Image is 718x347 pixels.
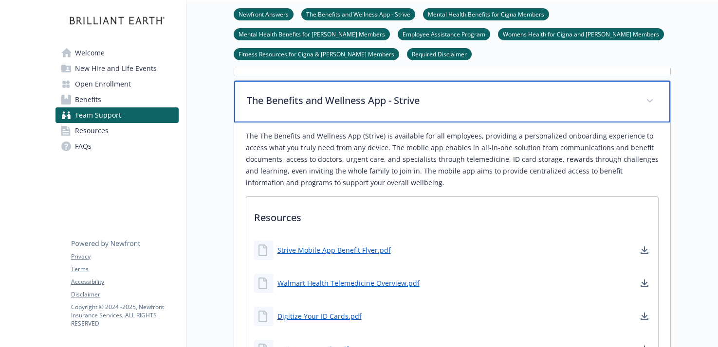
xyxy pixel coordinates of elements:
[246,130,659,189] p: The The Benefits and Wellness App (Strive) is available for all employees, providing a personaliz...
[75,92,101,107] span: Benefits
[247,93,634,108] p: The Benefits and Wellness App - Strive
[55,45,179,61] a: Welcome
[71,278,178,286] a: Accessibility
[234,81,670,122] div: The Benefits and Wellness App - Strive
[277,278,420,288] a: Walmart Health Telemedicine Overview.pdf
[277,245,391,255] a: Strive Mobile App Benefit Flyer.pdf
[301,9,415,18] a: The Benefits and Wellness App - Strive
[55,107,179,123] a: Team Support
[71,290,178,299] a: Disclaimer
[75,45,105,61] span: Welcome
[498,29,664,38] a: Womens Health for Cigna and [PERSON_NAME] Members
[55,61,179,76] a: New Hire and Life Events
[71,303,178,328] p: Copyright © 2024 - 2025 , Newfront Insurance Services, ALL RIGHTS RESERVED
[55,139,179,154] a: FAQs
[277,311,362,321] a: Digitize Your ID Cards.pdf
[55,92,179,107] a: Benefits
[234,29,390,38] a: Mental Health Benefits for [PERSON_NAME] Members
[246,197,658,233] p: Resources
[398,29,490,38] a: Employee Assistance Program
[407,49,472,58] a: Required Disclaimer
[75,123,109,139] span: Resources
[423,9,549,18] a: Mental Health Benefits for Cigna Members
[234,9,294,18] a: Newfront Answers
[75,61,157,76] span: New Hire and Life Events
[639,278,650,289] a: download document
[234,49,399,58] a: Fitness Resources for Cigna & [PERSON_NAME] Members
[71,265,178,274] a: Terms
[75,139,92,154] span: FAQs
[639,311,650,322] a: download document
[75,107,121,123] span: Team Support
[55,123,179,139] a: Resources
[55,76,179,92] a: Open Enrollment
[71,252,178,261] a: Privacy
[639,244,650,256] a: download document
[75,76,131,92] span: Open Enrollment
